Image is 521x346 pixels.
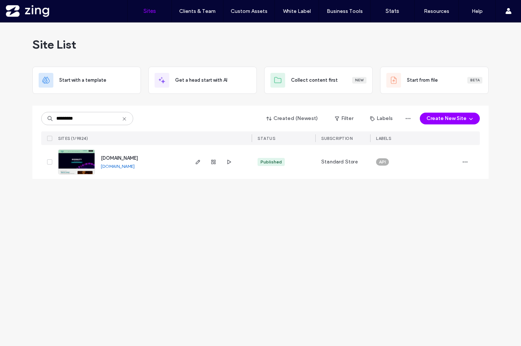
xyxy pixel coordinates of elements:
[148,67,257,94] div: Get a head start with AI
[386,8,399,14] label: Stats
[379,159,386,165] span: API
[407,77,438,84] span: Start from file
[283,8,311,14] label: White Label
[472,8,483,14] label: Help
[231,8,267,14] label: Custom Assets
[352,77,366,84] div: New
[32,37,76,52] span: Site List
[327,113,361,124] button: Filter
[321,158,358,166] span: Standard Store
[101,155,138,161] a: [DOMAIN_NAME]
[321,136,352,141] span: SUBSCRIPTION
[258,136,275,141] span: STATUS
[380,67,489,94] div: Start from fileBeta
[101,163,135,169] a: [DOMAIN_NAME]
[260,113,325,124] button: Created (Newest)
[143,8,156,14] label: Sites
[58,136,88,141] span: SITES (1/9824)
[264,67,373,94] div: Collect content firstNew
[32,67,141,94] div: Start with a template
[420,113,480,124] button: Create New Site
[179,8,216,14] label: Clients & Team
[260,159,282,165] div: Published
[376,136,391,141] span: LABELS
[59,77,106,84] span: Start with a template
[327,8,363,14] label: Business Tools
[424,8,449,14] label: Resources
[175,77,227,84] span: Get a head start with AI
[467,77,482,84] div: Beta
[364,113,399,124] button: Labels
[291,77,338,84] span: Collect content first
